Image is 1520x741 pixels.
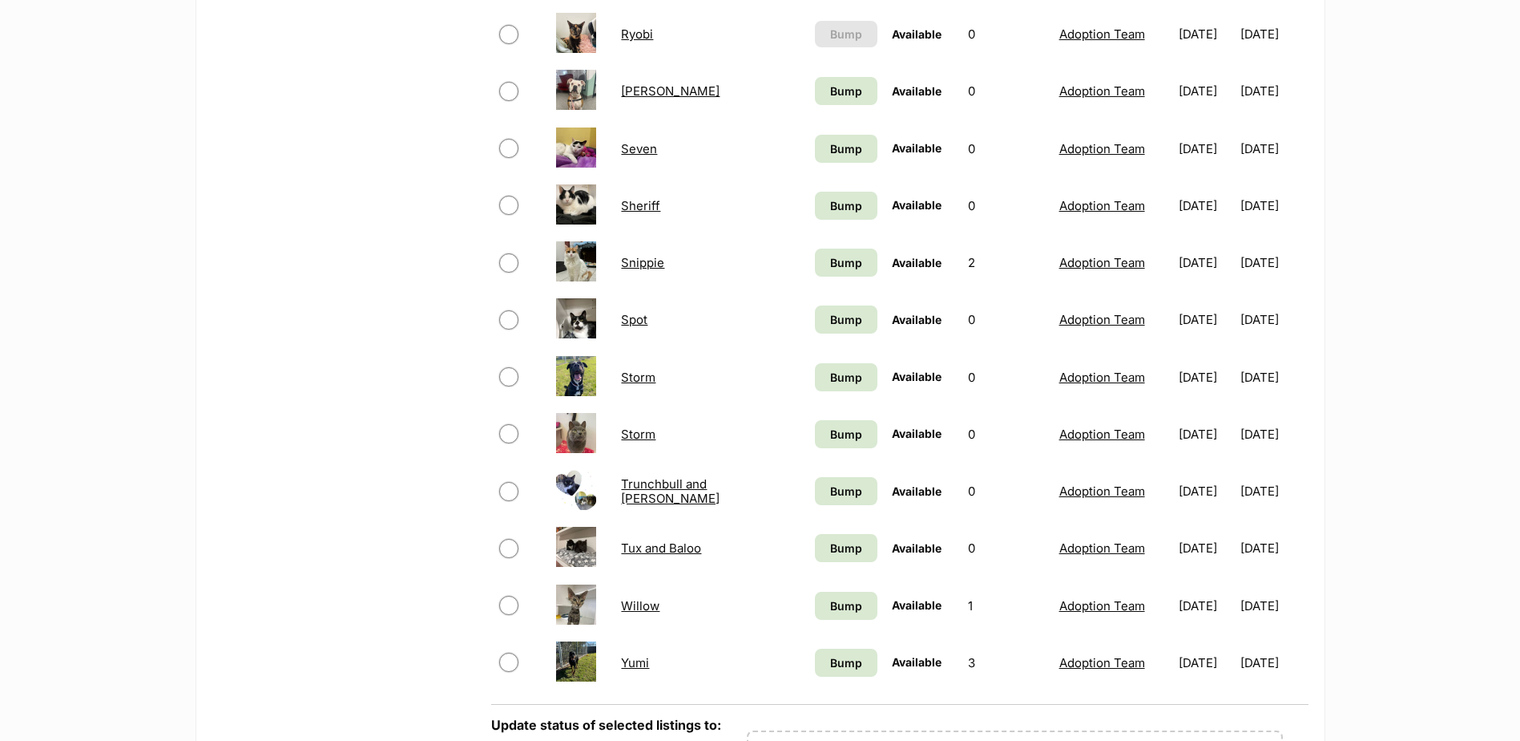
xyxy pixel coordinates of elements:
[621,198,660,213] a: Sheriff
[892,198,941,212] span: Available
[892,541,941,555] span: Available
[1172,235,1239,290] td: [DATE]
[962,350,1050,405] td: 0
[1059,370,1145,385] a: Adoption Team
[621,255,664,270] a: Snippie
[830,483,862,500] span: Bump
[892,256,941,269] span: Available
[892,141,941,155] span: Available
[892,84,941,98] span: Available
[621,370,655,385] a: Storm
[892,313,941,326] span: Available
[621,312,647,327] a: Spot
[815,534,877,562] a: Bump
[830,197,862,214] span: Bump
[1172,121,1239,176] td: [DATE]
[830,254,862,271] span: Bump
[815,192,877,220] a: Bump
[830,654,862,671] span: Bump
[815,477,877,505] a: Bump
[962,235,1050,290] td: 2
[1240,235,1307,290] td: [DATE]
[621,141,657,156] a: Seven
[1172,520,1239,576] td: [DATE]
[830,140,862,157] span: Bump
[892,27,941,41] span: Available
[815,592,877,620] a: Bump
[1240,178,1307,233] td: [DATE]
[815,306,877,334] a: Bump
[1240,578,1307,634] td: [DATE]
[1240,292,1307,347] td: [DATE]
[1059,541,1145,556] a: Adoption Team
[1172,350,1239,405] td: [DATE]
[1059,427,1145,442] a: Adoption Team
[1059,484,1145,499] a: Adoption Team
[1172,407,1239,462] td: [DATE]
[1240,635,1307,690] td: [DATE]
[1240,121,1307,176] td: [DATE]
[621,476,720,505] a: Trunchbull and [PERSON_NAME]
[962,121,1050,176] td: 0
[892,484,941,498] span: Available
[892,655,941,669] span: Available
[1240,407,1307,462] td: [DATE]
[1240,350,1307,405] td: [DATE]
[962,6,1050,62] td: 0
[962,178,1050,233] td: 0
[815,135,877,163] a: Bump
[830,311,862,328] span: Bump
[892,427,941,440] span: Available
[962,578,1050,634] td: 1
[1172,464,1239,519] td: [DATE]
[892,598,941,612] span: Available
[830,83,862,99] span: Bump
[1059,255,1145,270] a: Adoption Team
[1059,26,1145,42] a: Adoption Team
[962,407,1050,462] td: 0
[962,464,1050,519] td: 0
[815,77,877,105] a: Bump
[621,655,649,670] a: Yumi
[1240,520,1307,576] td: [DATE]
[830,540,862,557] span: Bump
[621,541,701,556] a: Tux and Baloo
[830,597,862,614] span: Bump
[962,635,1050,690] td: 3
[621,427,655,442] a: Storm
[1172,6,1239,62] td: [DATE]
[1240,464,1307,519] td: [DATE]
[962,292,1050,347] td: 0
[621,26,653,42] a: Ryobi
[1059,141,1145,156] a: Adoption Team
[1240,6,1307,62] td: [DATE]
[1059,198,1145,213] a: Adoption Team
[830,26,862,43] span: Bump
[1059,598,1145,613] a: Adoption Team
[830,369,862,386] span: Bump
[621,598,659,613] a: Willow
[621,83,720,99] a: [PERSON_NAME]
[892,370,941,383] span: Available
[1059,655,1145,670] a: Adoption Team
[815,249,877,277] a: Bump
[962,520,1050,576] td: 0
[1059,312,1145,327] a: Adoption Team
[1172,63,1239,119] td: [DATE]
[491,717,721,733] label: Update status of selected listings to:
[830,426,862,443] span: Bump
[1059,83,1145,99] a: Adoption Team
[815,649,877,677] a: Bump
[815,420,877,448] a: Bump
[1172,178,1239,233] td: [DATE]
[962,63,1050,119] td: 0
[1172,635,1239,690] td: [DATE]
[1172,578,1239,634] td: [DATE]
[815,363,877,391] a: Bump
[1240,63,1307,119] td: [DATE]
[815,21,877,47] button: Bump
[1172,292,1239,347] td: [DATE]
